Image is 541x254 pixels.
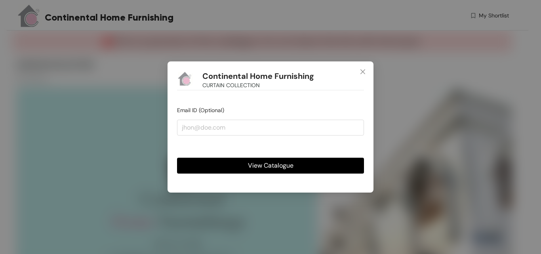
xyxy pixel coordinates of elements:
[202,71,314,81] h1: Continental Home Furnishing
[248,160,293,170] span: View Catalogue
[202,81,260,90] span: CURTAIN COLLECTION
[177,120,364,136] input: jhon@doe.com
[352,61,373,83] button: Close
[177,71,193,87] img: Buyer Portal
[360,69,366,75] span: close
[177,107,224,114] span: Email ID (Optional)
[177,158,364,174] button: View Catalogue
